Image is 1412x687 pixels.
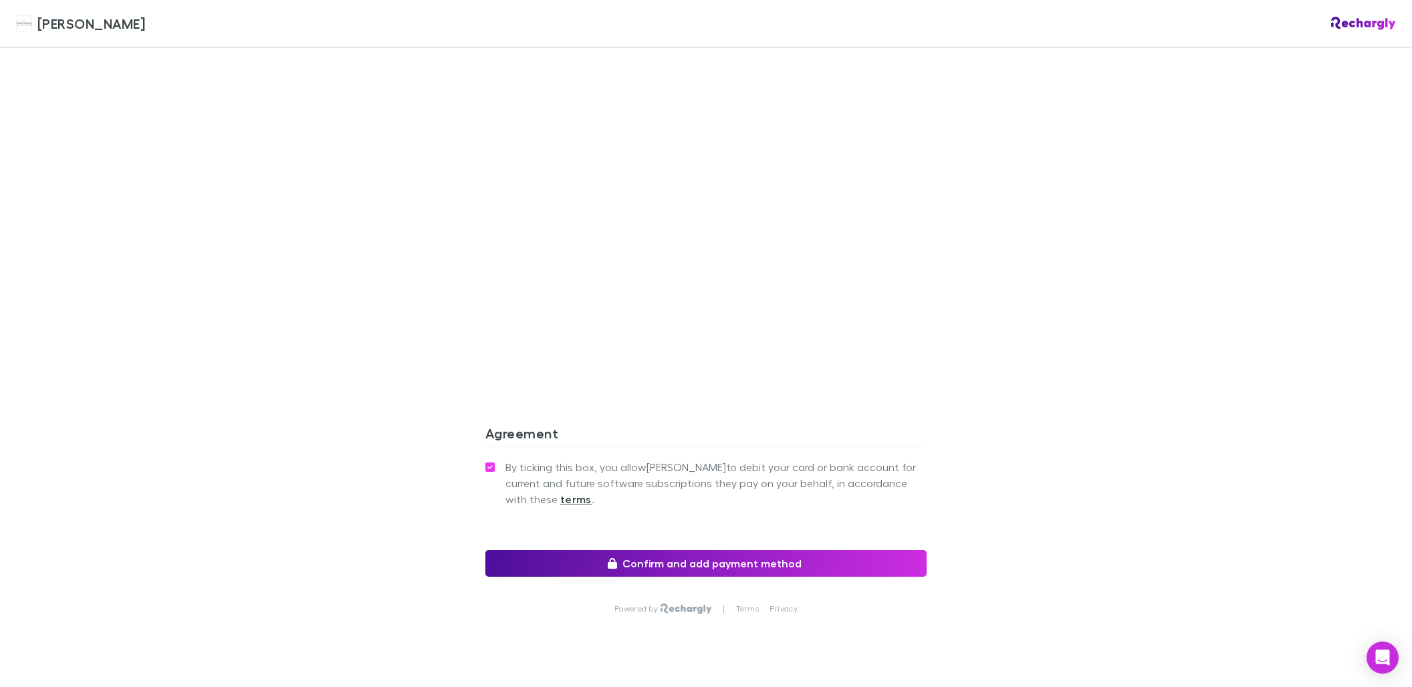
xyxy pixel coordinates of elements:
button: Confirm and add payment method [485,550,927,577]
img: Rechargly Logo [1331,17,1396,30]
img: Rechargly Logo [661,603,712,614]
span: [PERSON_NAME] [37,13,145,33]
a: Privacy [770,603,798,614]
p: | [723,603,725,614]
iframe: Secure address input frame [483,49,929,364]
p: Powered by [614,603,661,614]
a: Terms [736,603,759,614]
strong: terms [560,493,592,506]
img: Hales Douglass's Logo [16,15,32,31]
span: By ticking this box, you allow [PERSON_NAME] to debit your card or bank account for current and f... [505,459,927,507]
div: Open Intercom Messenger [1367,642,1399,674]
h3: Agreement [485,425,927,446]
